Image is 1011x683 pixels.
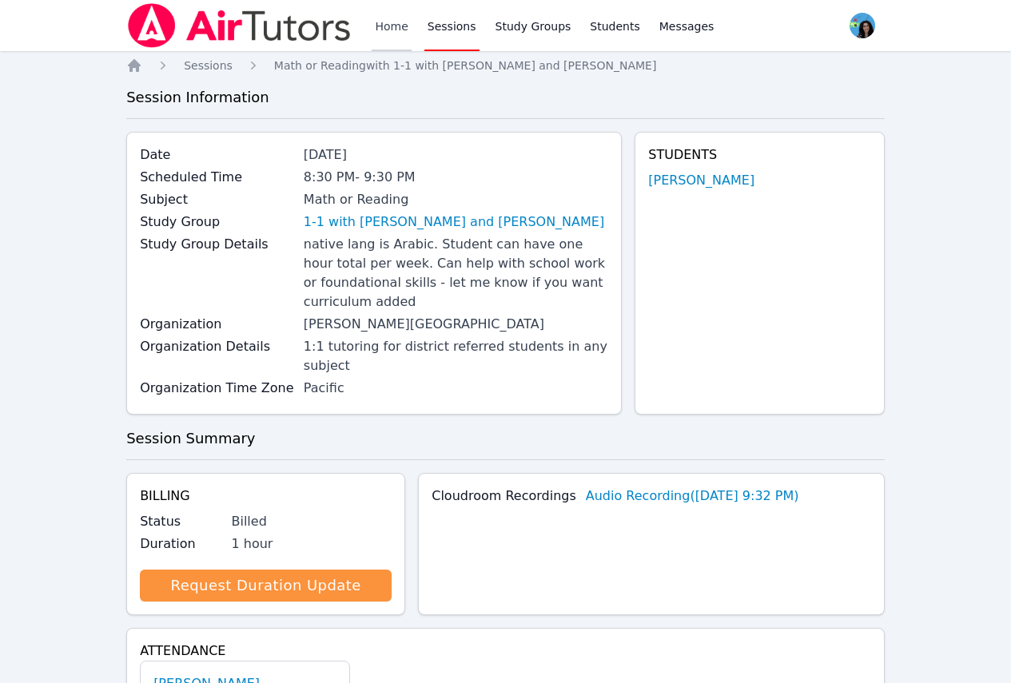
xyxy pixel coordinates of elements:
div: 1:1 tutoring for district referred students in any subject [304,337,608,375]
label: Study Group [140,212,294,232]
a: Request Duration Update [140,570,392,602]
div: [DATE] [304,145,608,165]
h4: Students [648,145,871,165]
a: [PERSON_NAME] [648,171,754,190]
h3: Session Information [126,86,885,109]
nav: Breadcrumb [126,58,885,73]
img: Air Tutors [126,3,352,48]
label: Organization Details [140,337,294,356]
label: Cloudroom Recordings [432,486,576,506]
h3: Session Summary [126,427,885,450]
label: Subject [140,190,294,209]
label: Scheduled Time [140,168,294,187]
div: 8:30 PM - 9:30 PM [304,168,608,187]
label: Organization [140,315,294,334]
label: Date [140,145,294,165]
h4: Billing [140,486,392,506]
span: Math or Reading with 1-1 with [PERSON_NAME] and [PERSON_NAME] [274,59,657,72]
label: Organization Time Zone [140,379,294,398]
label: Duration [140,534,221,554]
div: 1 hour [231,534,392,554]
label: Study Group Details [140,235,294,254]
a: 1-1 with [PERSON_NAME] and [PERSON_NAME] [304,212,604,232]
span: Sessions [184,59,233,72]
h4: Attendance [140,641,871,661]
div: [PERSON_NAME][GEOGRAPHIC_DATA] [304,315,608,334]
a: Math or Readingwith 1-1 with [PERSON_NAME] and [PERSON_NAME] [274,58,657,73]
div: Billed [231,512,392,531]
div: Math or Reading [304,190,608,209]
div: native lang is Arabic. Student can have one hour total per week. Can help with school work or fou... [304,235,608,312]
a: Audio Recording([DATE] 9:32 PM) [586,486,799,506]
span: Messages [659,18,714,34]
a: Sessions [184,58,233,73]
label: Status [140,512,221,531]
div: Pacific [304,379,608,398]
